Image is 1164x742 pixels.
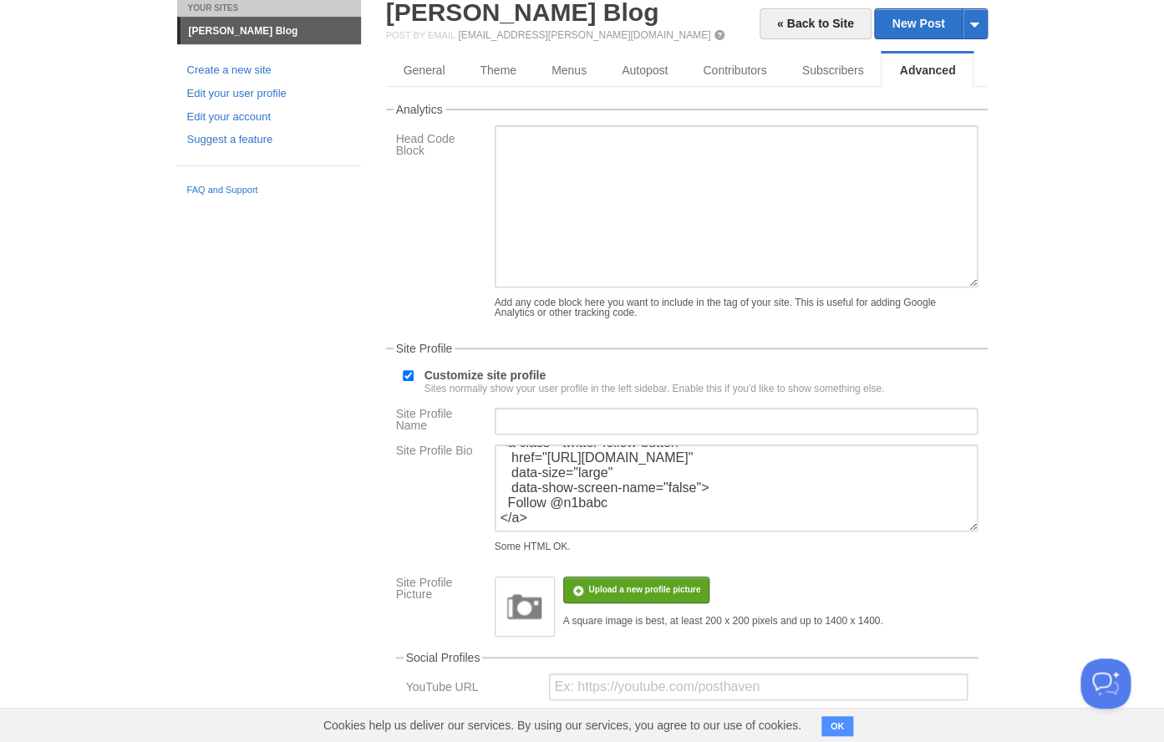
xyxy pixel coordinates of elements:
a: FAQ and Support [187,183,351,198]
a: Theme [462,53,534,87]
label: Site Profile Name [396,408,485,435]
a: « Back to Site [760,8,872,39]
a: New Post [875,9,986,38]
input: Ex: https://youtube.com/posthaven [549,673,968,700]
textarea: <a class="twitter-follow-button" href="[URL][DOMAIN_NAME]" data-size="large" data-show-screen-nam... [495,445,978,531]
a: [PERSON_NAME] Blog [180,18,361,44]
a: Contributors [685,53,784,87]
button: OK [821,716,854,736]
iframe: Help Scout Beacon - Open [1080,658,1131,709]
legend: Site Profile [394,343,455,354]
a: Subscribers [784,53,881,87]
span: Post by Email [386,30,455,40]
a: Create a new site [187,62,351,79]
div: Some HTML OK. [495,541,978,551]
label: Head Code Block [396,133,485,160]
img: image.png [500,582,550,632]
div: Sites normally show your user profile in the left sidebar. Enable this if you'd like to show some... [424,384,885,394]
a: Edit your account [187,109,351,126]
label: Customize site profile [424,369,885,394]
legend: Social Profiles [404,652,483,663]
div: Add any code block here you want to include in the tag of your site. This is useful for adding Go... [495,297,978,318]
div: A square image is best, at least 200 x 200 pixels and up to 1400 x 1400. [563,616,883,626]
span: Cookies help us deliver our services. By using our services, you agree to our use of cookies. [307,709,818,742]
a: Autopost [604,53,685,87]
a: Advanced [881,53,973,87]
a: General [386,53,463,87]
a: Suggest a feature [187,131,351,149]
a: Edit your user profile [187,85,351,103]
label: Site Profile Picture [396,577,485,604]
span: Upload a new profile picture [588,585,700,594]
label: YouTube URL [406,681,539,697]
legend: Analytics [394,104,445,115]
a: [EMAIL_ADDRESS][PERSON_NAME][DOMAIN_NAME] [458,29,710,41]
a: Menus [534,53,604,87]
label: Site Profile Bio [396,445,485,460]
